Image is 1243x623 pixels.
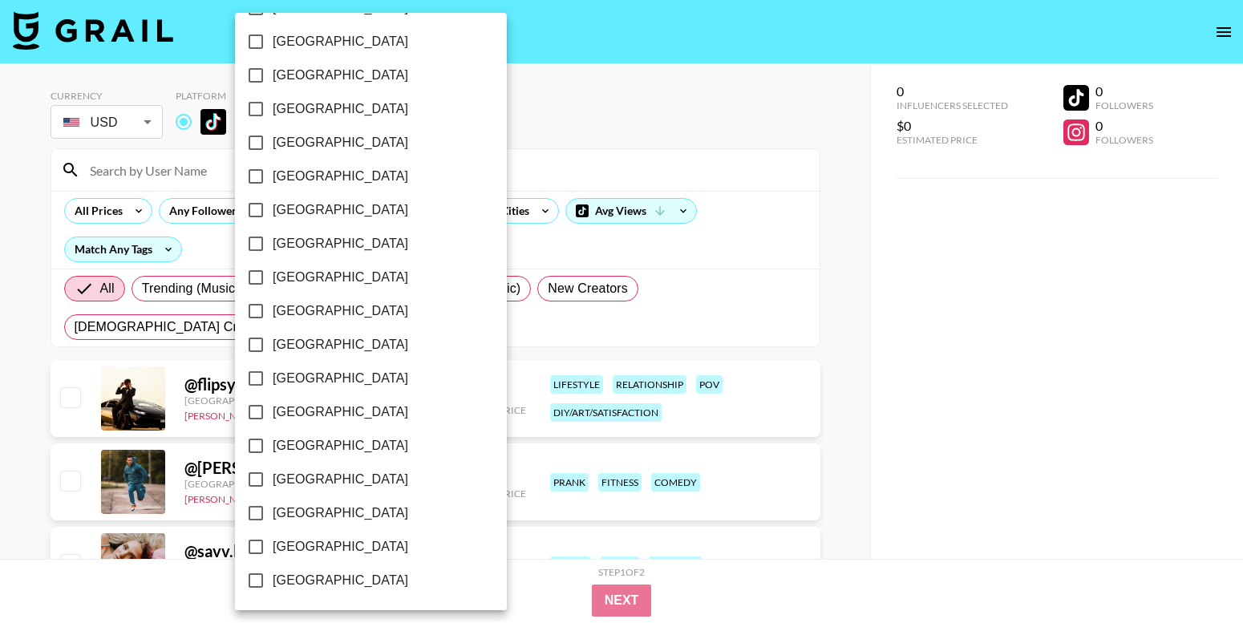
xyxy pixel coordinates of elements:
[273,537,408,556] span: [GEOGRAPHIC_DATA]
[273,369,408,388] span: [GEOGRAPHIC_DATA]
[273,200,408,220] span: [GEOGRAPHIC_DATA]
[273,234,408,253] span: [GEOGRAPHIC_DATA]
[273,403,408,422] span: [GEOGRAPHIC_DATA]
[273,504,408,523] span: [GEOGRAPHIC_DATA]
[273,436,408,455] span: [GEOGRAPHIC_DATA]
[273,66,408,85] span: [GEOGRAPHIC_DATA]
[273,335,408,354] span: [GEOGRAPHIC_DATA]
[273,167,408,186] span: [GEOGRAPHIC_DATA]
[273,32,408,51] span: [GEOGRAPHIC_DATA]
[273,99,408,119] span: [GEOGRAPHIC_DATA]
[1163,543,1224,604] iframe: Drift Widget Chat Controller
[273,133,408,152] span: [GEOGRAPHIC_DATA]
[273,470,408,489] span: [GEOGRAPHIC_DATA]
[273,268,408,287] span: [GEOGRAPHIC_DATA]
[273,571,408,590] span: [GEOGRAPHIC_DATA]
[273,301,408,321] span: [GEOGRAPHIC_DATA]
